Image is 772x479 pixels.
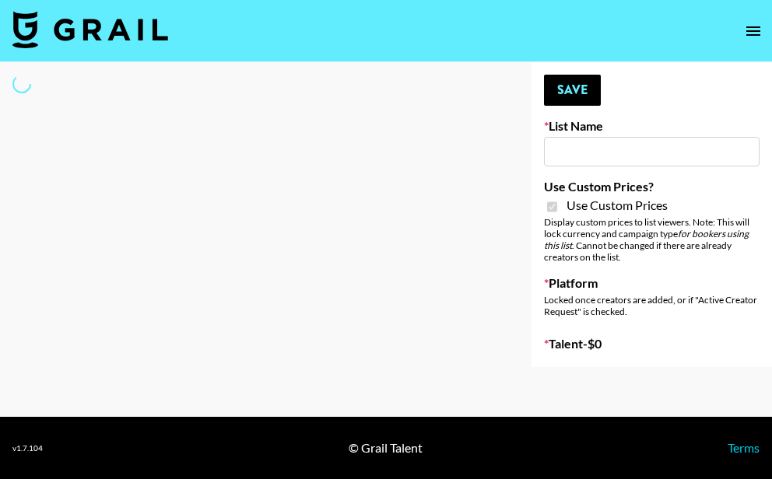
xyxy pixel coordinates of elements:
[544,336,760,351] label: Talent - $ 0
[12,11,168,48] img: Grail Talent
[738,16,769,47] button: open drawer
[544,275,760,291] label: Platform
[544,75,601,106] button: Save
[544,228,749,251] em: for bookers using this list
[544,179,760,194] label: Use Custom Prices?
[544,118,760,134] label: List Name
[544,216,760,263] div: Display custom prices to list viewers. Note: This will lock currency and campaign type . Cannot b...
[567,198,668,213] span: Use Custom Prices
[349,440,423,456] div: © Grail Talent
[12,443,43,453] div: v 1.7.104
[728,440,760,455] a: Terms
[544,294,760,317] div: Locked once creators are added, or if "Active Creator Request" is checked.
